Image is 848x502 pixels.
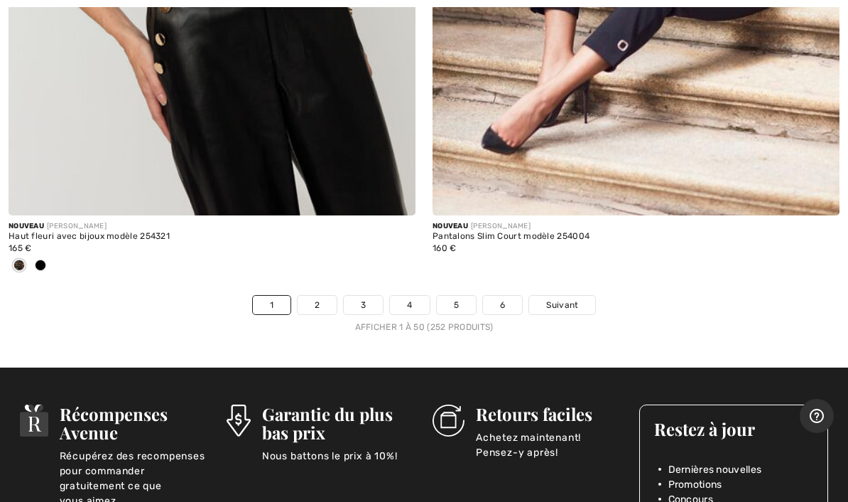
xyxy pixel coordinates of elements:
span: 160 € [433,243,457,253]
a: Suivant [529,296,595,314]
span: Suivant [546,299,578,311]
div: [PERSON_NAME] [433,221,839,232]
p: Nous battons le prix à 10%! [262,449,415,477]
div: [PERSON_NAME] [9,221,415,232]
img: Récompenses Avenue [20,405,48,437]
div: Haut fleuri avec bijoux modèle 254321 [9,232,415,242]
div: Copper/Black [30,255,51,278]
p: Achetez maintenant! Pensez-y après! [476,430,622,459]
span: 165 € [9,243,32,253]
div: Pantalons Slim Court modèle 254004 [433,232,839,242]
a: 1 [253,296,290,314]
a: 4 [390,296,429,314]
a: 2 [298,296,337,314]
h3: Restez à jour [654,420,814,438]
span: Promotions [668,477,722,492]
h3: Retours faciles [476,405,622,423]
a: 6 [483,296,522,314]
h3: Récompenses Avenue [60,405,210,442]
span: Nouveau [433,222,468,230]
div: Navy/gold [9,255,30,278]
a: 5 [437,296,476,314]
span: Dernières nouvelles [668,462,762,477]
span: Nouveau [9,222,44,230]
img: Garantie du plus bas prix [227,405,251,437]
h3: Garantie du plus bas prix [262,405,415,442]
img: Retours faciles [433,405,464,437]
p: Récupérez des recompenses pour commander gratuitement ce que vous aimez. [60,449,210,477]
iframe: Ouvre un widget dans lequel vous pouvez trouver plus d’informations [800,399,834,434]
a: 3 [344,296,383,314]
